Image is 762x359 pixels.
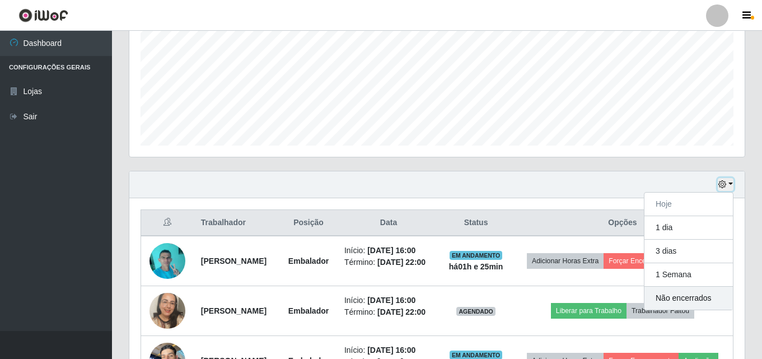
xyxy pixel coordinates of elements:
[644,287,733,310] button: Não encerrados
[149,237,185,285] img: 1699884729750.jpeg
[344,257,433,268] li: Término:
[449,262,503,271] strong: há 01 h e 25 min
[440,210,512,236] th: Status
[288,257,329,265] strong: Embalador
[201,306,267,315] strong: [PERSON_NAME]
[551,303,627,319] button: Liberar para Trabalho
[377,258,426,267] time: [DATE] 22:00
[604,253,679,269] button: Forçar Encerramento
[644,240,733,263] button: 3 dias
[344,245,433,257] li: Início:
[644,216,733,240] button: 1 dia
[288,306,329,315] strong: Embalador
[344,295,433,306] li: Início:
[527,253,604,269] button: Adicionar Horas Extra
[512,210,733,236] th: Opções
[338,210,440,236] th: Data
[456,307,495,316] span: AGENDADO
[344,344,433,356] li: Início:
[279,210,338,236] th: Posição
[149,287,185,335] img: 1704298691206.jpeg
[344,306,433,318] li: Término:
[644,263,733,287] button: 1 Semana
[367,346,415,355] time: [DATE] 16:00
[377,307,426,316] time: [DATE] 22:00
[450,251,503,260] span: EM ANDAMENTO
[367,296,415,305] time: [DATE] 16:00
[194,210,279,236] th: Trabalhador
[627,303,694,319] button: Trabalhador Faltou
[18,8,68,22] img: CoreUI Logo
[367,246,415,255] time: [DATE] 16:00
[644,193,733,216] button: Hoje
[201,257,267,265] strong: [PERSON_NAME]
